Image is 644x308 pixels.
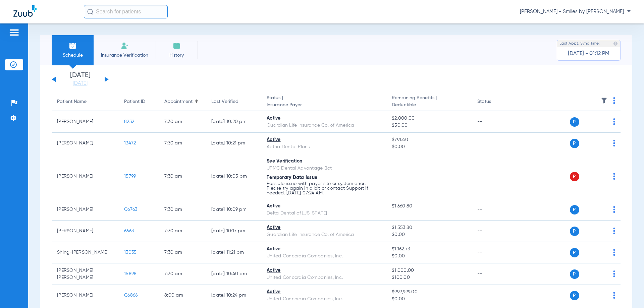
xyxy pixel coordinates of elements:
[613,118,615,125] img: group-dot-blue.svg
[164,98,193,105] div: Appointment
[267,246,381,253] div: Active
[52,242,119,263] td: Shing-[PERSON_NAME]
[570,269,579,279] span: P
[52,154,119,199] td: [PERSON_NAME]
[159,199,206,221] td: 7:30 AM
[159,111,206,133] td: 7:30 AM
[124,207,137,212] span: C6763
[386,93,472,111] th: Remaining Benefits |
[613,41,618,46] img: last sync help info
[52,285,119,306] td: [PERSON_NAME]
[159,221,206,242] td: 7:30 AM
[520,8,631,15] span: [PERSON_NAME] - Smiles by [PERSON_NAME]
[159,133,206,154] td: 7:30 AM
[392,289,466,296] span: $999,999.00
[267,210,381,217] div: Delta Dental of [US_STATE]
[472,199,517,221] td: --
[472,285,517,306] td: --
[267,122,381,129] div: Guardian Life Insurance Co. of America
[392,231,466,238] span: $0.00
[392,224,466,231] span: $1,553.80
[392,174,397,179] span: --
[392,203,466,210] span: $1,660.80
[613,140,615,146] img: group-dot-blue.svg
[267,267,381,274] div: Active
[570,291,579,300] span: P
[267,231,381,238] div: Guardian Life Insurance Co. of America
[570,248,579,257] span: P
[60,80,100,87] a: [DATE]
[206,221,261,242] td: [DATE] 10:17 PM
[472,154,517,199] td: --
[559,40,600,47] span: Last Appt. Sync Time:
[267,296,381,303] div: United Concordia Companies, Inc.
[613,97,615,104] img: group-dot-blue.svg
[613,206,615,213] img: group-dot-blue.svg
[472,263,517,285] td: --
[124,250,137,255] span: 13035
[124,98,154,105] div: Patient ID
[392,102,466,109] span: Deductible
[124,119,134,124] span: 8232
[99,52,151,59] span: Insurance Verification
[267,102,381,109] span: Insurance Payer
[124,229,134,233] span: 6663
[267,224,381,231] div: Active
[206,285,261,306] td: [DATE] 10:24 PM
[613,228,615,234] img: group-dot-blue.svg
[267,175,317,180] span: Temporary Data Issue
[159,285,206,306] td: 8:00 AM
[52,263,119,285] td: [PERSON_NAME] [PERSON_NAME]
[472,242,517,263] td: --
[601,97,607,104] img: filter.svg
[392,253,466,260] span: $0.00
[267,181,381,195] p: Possible issue with payer site or system error. Please try again in a bit or contact Support if n...
[613,173,615,180] img: group-dot-blue.svg
[613,270,615,277] img: group-dot-blue.svg
[69,42,77,50] img: Schedule
[124,271,137,276] span: 15898
[472,93,517,111] th: Status
[570,117,579,127] span: P
[267,115,381,122] div: Active
[261,93,386,111] th: Status |
[267,158,381,165] div: See Verification
[472,221,517,242] td: --
[52,221,119,242] td: [PERSON_NAME]
[613,292,615,299] img: group-dot-blue.svg
[161,52,193,59] span: History
[60,72,100,87] li: [DATE]
[206,154,261,199] td: [DATE] 10:05 PM
[392,143,466,150] span: $0.00
[206,111,261,133] td: [DATE] 10:20 PM
[159,154,206,199] td: 7:30 AM
[206,263,261,285] td: [DATE] 10:40 PM
[57,98,113,105] div: Patient Name
[267,165,381,172] div: UPMC Dental Advantage Bot
[164,98,201,105] div: Appointment
[52,199,119,221] td: [PERSON_NAME]
[570,205,579,214] span: P
[206,242,261,263] td: [DATE] 11:21 PM
[613,249,615,256] img: group-dot-blue.svg
[124,98,145,105] div: Patient ID
[392,122,466,129] span: $50.00
[211,98,238,105] div: Last Verified
[124,293,138,298] span: C6866
[124,174,136,179] span: 15799
[84,5,168,18] input: Search for patients
[57,52,89,59] span: Schedule
[87,9,93,15] img: Search Icon
[52,111,119,133] td: [PERSON_NAME]
[267,253,381,260] div: United Concordia Companies, Inc.
[267,143,381,150] div: Aetna Dental Plans
[173,42,181,50] img: History
[392,136,466,143] span: $791.40
[570,227,579,236] span: P
[13,5,37,17] img: Zuub Logo
[52,133,119,154] td: [PERSON_NAME]
[392,274,466,281] span: $100.00
[206,199,261,221] td: [DATE] 10:09 PM
[392,296,466,303] span: $0.00
[9,28,19,37] img: hamburger-icon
